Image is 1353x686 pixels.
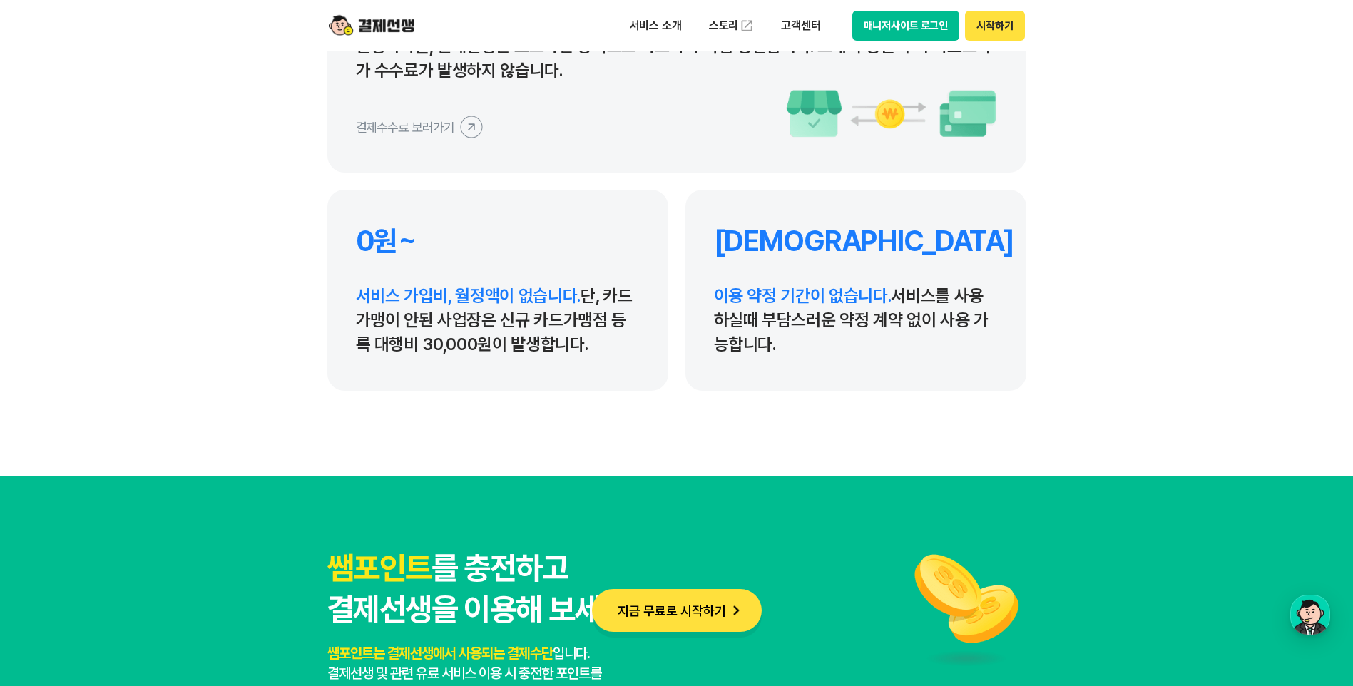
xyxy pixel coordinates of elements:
[327,548,633,630] h3: 를 충전하고 결제선생을 이용해 보세요.
[714,224,998,258] h4: [DEMOGRAPHIC_DATA]
[94,452,184,488] a: 대화
[771,13,830,39] p: 고객센터
[356,116,483,138] button: 결제수수료 보러가기
[327,645,553,662] span: 쌤포인트는 결제선생에서 사용되는 결제수단
[184,452,274,488] a: 설정
[356,284,640,357] p: 단, 카드가맹이 안된 사업장은 신규 카드가맹점 등록 대행비 30,000원이 발생합니다.
[131,474,148,486] span: 대화
[220,473,238,485] span: 설정
[45,473,53,485] span: 홈
[699,11,765,40] a: 스토리
[356,224,640,258] h4: 0원~
[327,549,432,587] span: 쌤포인트
[714,285,892,306] span: 이용 약정 기간이 없습니다.
[592,589,762,632] button: 지금 무료로 시작하기
[726,600,746,620] img: 화살표 아이콘
[965,11,1024,41] button: 시작하기
[905,548,1026,669] img: 쌤포인트
[329,12,414,39] img: logo
[620,13,692,39] p: 서비스 소개
[785,88,998,138] img: 수수료 이미지
[356,285,581,306] span: 서비스 가입비, 월정액이 없습니다.
[4,452,94,488] a: 홈
[740,19,754,33] img: 외부 도메인 오픈
[852,11,960,41] button: 매니저사이트 로그인
[714,284,998,357] p: 서비스를 사용하실때 부담스러운 약정 계약 없이 사용 가능합니다.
